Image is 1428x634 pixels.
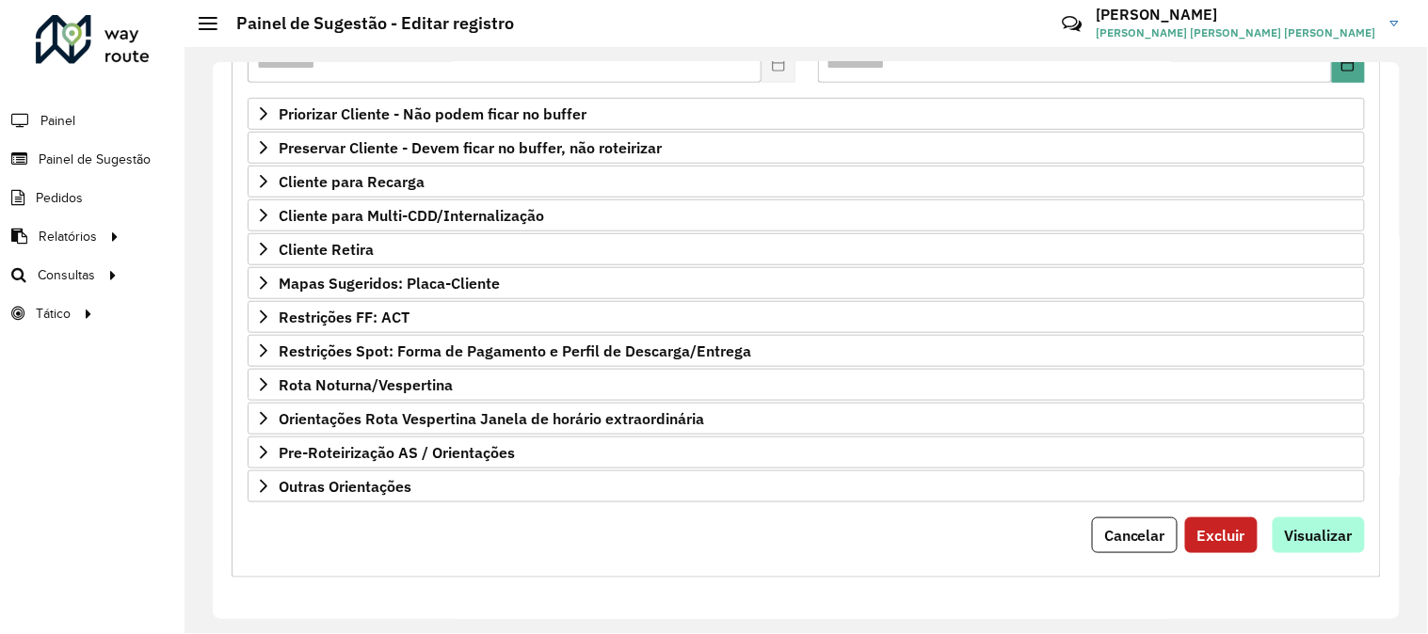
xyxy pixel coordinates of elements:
span: Priorizar Cliente - Não podem ficar no buffer [279,106,586,121]
h3: [PERSON_NAME] [1097,6,1376,24]
a: Pre-Roteirização AS / Orientações [248,436,1365,468]
a: Cliente para Multi-CDD/Internalização [248,199,1365,231]
span: Pre-Roteirização AS / Orientações [279,445,515,460]
span: Tático [36,304,71,324]
span: Visualizar [1285,526,1353,545]
span: Orientações Rota Vespertina Janela de horário extraordinária [279,411,704,426]
span: Pedidos [36,188,83,208]
span: Mapas Sugeridos: Placa-Cliente [279,276,500,291]
span: Cliente para Multi-CDD/Internalização [279,208,544,223]
span: Preservar Cliente - Devem ficar no buffer, não roteirizar [279,140,662,155]
button: Cancelar [1092,517,1178,553]
span: Cliente para Recarga [279,174,425,189]
span: Cancelar [1104,526,1165,545]
span: [PERSON_NAME] [PERSON_NAME] [PERSON_NAME] [1097,24,1376,41]
a: Cliente Retira [248,233,1365,265]
h2: Painel de Sugestão - Editar registro [217,13,514,34]
button: Visualizar [1273,517,1365,553]
span: Consultas [38,265,95,285]
a: Outras Orientações [248,470,1365,502]
button: Choose Date [1332,45,1365,83]
a: Cliente para Recarga [248,166,1365,198]
a: Preservar Cliente - Devem ficar no buffer, não roteirizar [248,132,1365,164]
a: Contato Rápido [1051,4,1092,44]
span: Restrições FF: ACT [279,309,409,325]
a: Priorizar Cliente - Não podem ficar no buffer [248,98,1365,130]
a: Mapas Sugeridos: Placa-Cliente [248,267,1365,299]
span: Excluir [1197,526,1245,545]
span: Relatórios [39,227,97,246]
a: Rota Noturna/Vespertina [248,369,1365,401]
span: Painel [40,111,75,131]
span: Rota Noturna/Vespertina [279,377,453,392]
span: Painel de Sugestão [39,150,151,169]
span: Cliente Retira [279,242,374,257]
span: Restrições Spot: Forma de Pagamento e Perfil de Descarga/Entrega [279,343,751,358]
a: Restrições Spot: Forma de Pagamento e Perfil de Descarga/Entrega [248,335,1365,367]
a: Restrições FF: ACT [248,301,1365,333]
button: Excluir [1185,517,1258,553]
span: Outras Orientações [279,479,411,494]
a: Orientações Rota Vespertina Janela de horário extraordinária [248,403,1365,435]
